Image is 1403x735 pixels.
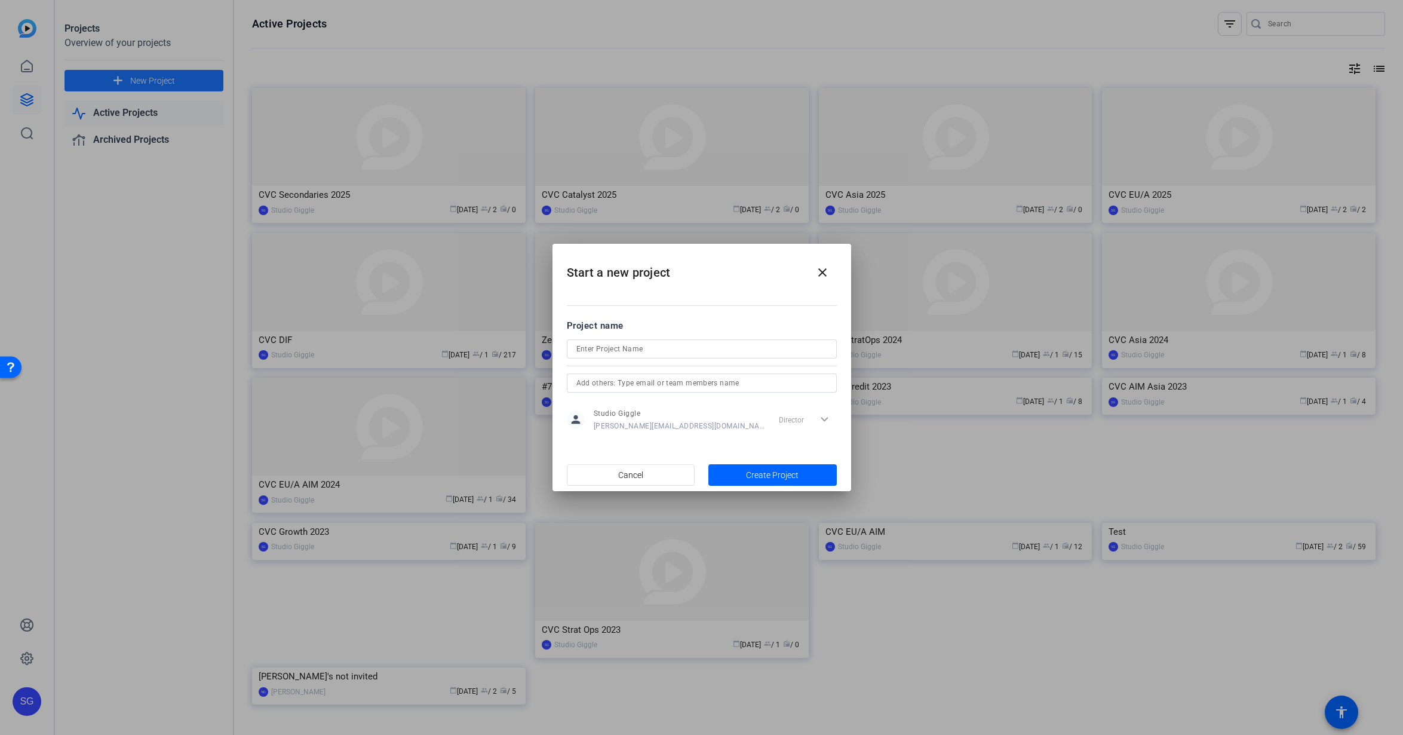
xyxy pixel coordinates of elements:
mat-icon: person [567,411,585,428]
span: Cancel [618,464,643,486]
div: Project name [567,319,837,332]
button: Cancel [567,464,695,486]
span: Create Project [746,469,799,482]
span: Studio Giggle [594,409,765,418]
button: Create Project [708,464,837,486]
h2: Start a new project [552,244,851,292]
span: [PERSON_NAME][EMAIL_ADDRESS][DOMAIN_NAME] [594,421,765,431]
input: Enter Project Name [576,342,827,356]
mat-icon: close [815,265,830,280]
input: Add others: Type email or team members name [576,376,827,390]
